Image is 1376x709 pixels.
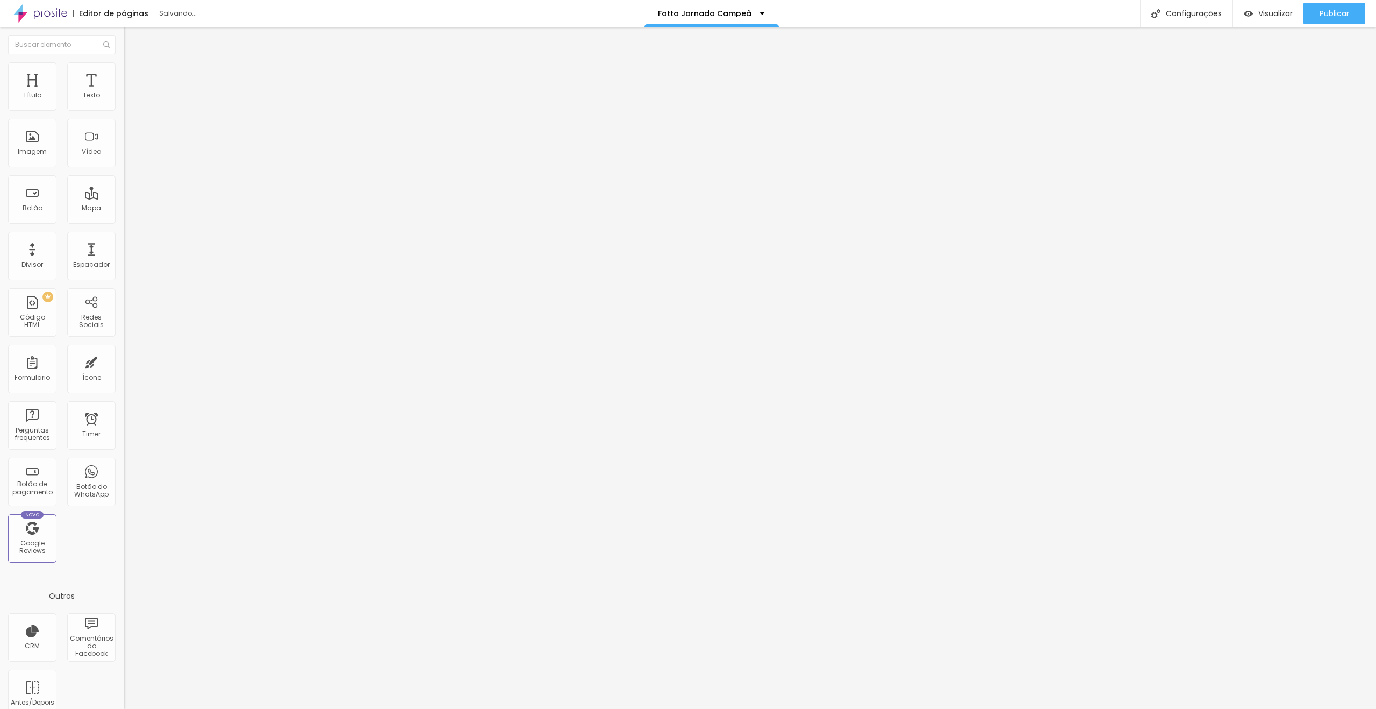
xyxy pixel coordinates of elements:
div: Ícone [82,374,101,381]
div: Imagem [18,148,47,155]
div: Timer [82,430,101,438]
span: Publicar [1320,9,1349,18]
img: Icone [103,41,110,48]
div: Espaçador [73,261,110,268]
div: Botão do WhatsApp [70,483,112,499]
div: Salvando... [159,10,283,17]
span: Visualizar [1258,9,1293,18]
p: Fotto Jornada Campeã [658,10,751,17]
button: Publicar [1303,3,1365,24]
div: Divisor [21,261,43,268]
img: Icone [1151,9,1160,18]
input: Buscar elemento [8,35,116,54]
div: Vídeo [82,148,101,155]
div: Google Reviews [11,540,53,555]
div: Novo [21,511,44,519]
div: Editor de páginas [73,10,148,17]
div: Botão de pagamento [11,480,53,496]
div: Código HTML [11,314,53,329]
div: Texto [83,91,100,99]
iframe: Editor [124,27,1376,709]
div: Perguntas frequentes [11,427,53,442]
div: Título [23,91,41,99]
div: Comentários do Facebook [70,635,112,658]
div: Botão [23,204,42,212]
img: view-1.svg [1244,9,1253,18]
div: Formulário [15,374,50,381]
div: Redes Sociais [70,314,112,329]
div: Mapa [82,204,101,212]
button: Visualizar [1233,3,1303,24]
div: CRM [25,642,40,650]
div: Antes/Depois [11,699,53,706]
